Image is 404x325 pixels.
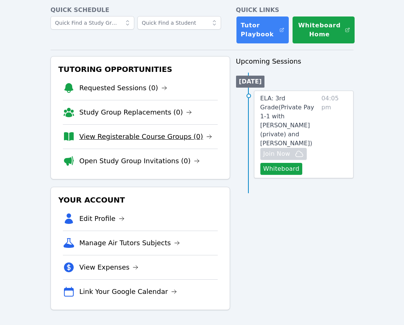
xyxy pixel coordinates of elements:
a: Open Study Group Invitations (0) [79,156,200,166]
a: View Expenses [79,262,138,273]
a: Link Your Google Calendar [79,286,177,297]
a: Edit Profile [79,213,125,224]
span: Join Now [263,149,290,158]
a: Tutor Playbook [236,16,289,44]
input: Quick Find a Study Group [50,16,134,30]
h3: Upcoming Sessions [236,56,353,67]
h4: Quick Schedule [50,6,230,15]
a: Requested Sessions (0) [79,83,167,93]
h4: Quick Links [236,6,353,15]
button: Join Now [260,148,307,160]
li: [DATE] [236,76,265,88]
a: Manage Air Tutors Subjects [79,238,180,248]
a: View Registerable Course Groups (0) [79,131,212,142]
h3: Your Account [57,193,224,207]
a: Study Group Replacements (0) [79,107,192,118]
span: 04:05 pm [321,94,347,175]
button: Whiteboard Home [292,16,355,44]
button: Whiteboard [260,163,303,175]
a: ELA: 3rd Grade(Private Pay 1-1 with [PERSON_NAME] (private) and [PERSON_NAME]) [260,94,319,148]
span: ELA: 3rd Grade ( Private Pay 1-1 with [PERSON_NAME] (private) and [PERSON_NAME] ) [260,95,314,147]
input: Quick Find a Student [137,16,221,30]
h3: Tutoring Opportunities [57,63,224,76]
